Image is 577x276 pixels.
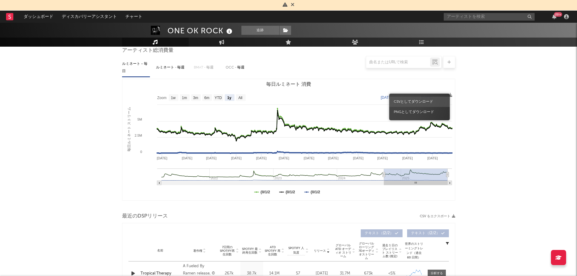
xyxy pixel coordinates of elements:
[260,190,270,194] text: {0/1/2
[242,247,258,254] span: Spotify 最終再生回数
[353,156,363,160] text: [DATE]
[231,156,241,160] text: [DATE]
[420,214,455,218] button: CSV をエクスポート
[256,156,267,160] text: [DATE]
[121,11,147,23] a: チャート
[389,97,450,107] span: CSVとしてダウンロード
[206,156,217,160] text: [DATE]
[285,190,295,194] text: {0/1/2
[134,134,142,137] text: 2.5M
[227,96,231,100] text: 1y
[58,11,121,23] a: ディスカバリーアシスタント
[405,242,423,260] div: 世界のストリーミングトレンド（過去 60 日間）
[381,95,392,100] text: [DATE]
[122,213,168,220] span: 最近のDSPリリース
[335,244,352,258] span: グローバル ATD オーディオ ストリーム
[157,156,167,160] text: [DATE]
[157,96,167,100] text: Zoom
[204,96,209,100] text: 6m
[314,249,326,253] span: リリース
[358,242,375,260] span: グローバルローリング7Dオーディオストリーム
[291,3,294,8] span: 却下する
[328,156,338,160] text: [DATE]
[140,150,142,154] text: 0
[193,249,202,253] span: 著作権
[382,244,398,258] span: 過去 1 日のプレイリスト ストリーム数 (推定)
[122,47,174,54] span: アーティスト総消費量
[266,81,311,87] text: 毎日ルミネート 消費
[552,14,556,19] button: {0/+
[182,156,192,160] text: [DATE]
[427,156,438,160] text: [DATE]
[444,13,535,21] input: アーティストを検索
[389,107,450,117] span: PNGとしてダウンロード
[141,248,180,253] div: 名前
[310,190,320,194] text: {0/1/2
[407,229,449,237] button: テキスト（{2/2）
[219,245,235,256] span: 7日間のSpotify再生回数
[127,107,131,151] text: 毎日ルミネート ストリーム
[303,156,314,160] text: [DATE]
[182,96,187,100] text: 1m
[19,11,58,23] a: ダッシュボード
[265,245,281,256] span: ATD Spotify 再生回数
[365,231,393,235] span: テキスト （{2/2）
[193,96,198,100] text: 3m
[241,26,279,35] button: 追跡
[137,118,142,121] text: 5M
[122,79,455,200] svg: 毎日ルミネート 消費
[402,156,413,160] text: [DATE]
[554,12,562,17] div: {0/+
[361,229,403,237] button: テキスト（{2/2）
[214,96,222,100] text: YTD
[279,156,289,160] text: [DATE]
[377,156,388,160] text: [DATE]
[287,246,305,255] span: Spotify 人気度
[167,26,234,36] div: ONE OK ROCK
[366,60,430,65] input: 曲名またはURLで検索
[238,96,242,100] text: All
[411,231,440,235] span: テキスト （{2/2）
[171,96,176,100] text: 1w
